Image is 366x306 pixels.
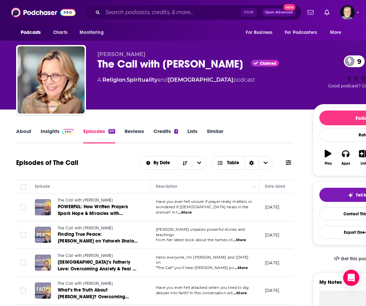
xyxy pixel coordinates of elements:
[168,77,233,83] a: [DEMOGRAPHIC_DATA]
[343,270,359,286] div: Open Intercom Messenger
[265,11,293,14] span: Open Advanced
[84,5,302,20] div: Search podcasts, credits, & more...
[41,128,74,143] a: InsightsPodchaser Pro
[241,26,281,39] button: open menu
[35,182,50,190] div: Episode
[127,77,157,83] a: Spirituality
[83,128,115,143] a: Episodes511
[305,7,316,18] a: Show notifications dropdown
[58,253,138,259] a: The Call with [PERSON_NAME]
[340,5,355,20] span: Logged in as JonesLiterary
[250,183,258,191] button: Column Actions
[102,77,126,83] a: Religion
[283,4,295,10] span: New
[17,46,85,114] img: The Call with Nancy Sabato
[11,6,76,19] img: Podchaser - Follow, Share and Rate Podcasts
[337,145,354,170] button: Apps
[325,26,350,39] button: open menu
[140,156,207,170] h2: Choose List sort
[80,28,103,37] span: Monitoring
[58,198,113,203] span: The Call with [PERSON_NAME]
[340,5,355,20] button: Show profile menu
[156,227,245,237] span: [PERSON_NAME] unpacks powerful stories and teachings
[58,281,113,286] span: The Call with [PERSON_NAME]
[58,281,138,287] a: The Call with [PERSON_NAME]
[58,198,138,204] a: The Call with [PERSON_NAME]
[58,225,138,231] a: The Call with [PERSON_NAME]
[325,162,332,166] div: Play
[16,159,78,167] h1: Episodes of The Call
[156,285,249,290] span: Have you ever felt attacked when you tried to dig
[156,255,249,265] span: Hello everyone, I’m [PERSON_NAME] and [DATE] on
[344,55,365,67] a: 9
[125,128,144,143] a: Reviews
[153,161,172,165] span: By Date
[341,162,350,166] div: Apps
[156,265,234,270] span: *The Call* you’ll hear [PERSON_NAME] po
[207,128,223,143] a: Similar
[58,259,138,272] a: [DEMOGRAPHIC_DATA]’s Fatherly Love: Overcoming Anxiety & Fear – [PERSON_NAME] Inspiring Journey
[156,237,232,242] span: from her latest book about the names of
[233,237,246,243] span: ...More
[178,157,192,169] button: Sort Direction
[241,8,257,17] span: Ctrl K
[262,8,296,16] button: Open AdvancedNew
[178,210,192,215] span: ...More
[20,260,26,266] span: Toggle select row
[58,231,138,245] a: Finding True Peace: [PERSON_NAME] on Yahweh Shalom & God’s Unfailing Presence
[187,128,197,143] a: Lists
[156,291,233,295] span: deeper into faith? In this conversation wit
[340,5,355,20] img: User Profile
[58,287,138,300] a: What’s the Truth About [PERSON_NAME]? Overcoming Doubt & Spiritual Attack with [PERSON_NAME]
[244,157,259,169] div: Sort Direction
[174,129,178,134] div: 1
[351,55,365,67] span: 9
[265,182,285,190] div: Date Aired
[156,182,177,190] div: Description
[246,28,272,37] span: For Business
[58,204,138,217] a: POWERFUL: How Written Prayers Spark Hope & Miracles with [PERSON_NAME]
[233,291,247,296] span: ...More
[20,232,26,238] span: Toggle select row
[280,26,327,39] button: open menu
[348,192,353,198] img: tell me why sparkle
[53,28,67,37] span: Charts
[58,253,113,258] span: The Call with [PERSON_NAME]
[192,157,206,169] button: open menu
[330,28,341,37] span: More
[140,161,178,165] button: open menu
[227,161,239,165] span: Table
[108,129,115,134] div: 511
[97,51,145,57] span: [PERSON_NAME]
[75,26,112,39] button: open menu
[62,129,74,134] img: Podchaser Pro
[97,76,255,84] div: A podcast
[234,265,248,271] span: ...More
[126,77,127,83] span: ,
[16,26,49,39] button: open menu
[58,204,128,223] span: POWERFUL: How Written Prayers Spark Hope & Miracles with [PERSON_NAME]
[260,62,276,65] span: Claimed
[156,205,248,215] span: wondered if [DEMOGRAPHIC_DATA] hears in the silence? In t
[265,288,279,293] p: [DATE]
[265,232,279,238] p: [DATE]
[361,162,366,166] div: List
[322,7,332,18] a: Show notifications dropdown
[265,260,279,266] p: [DATE]
[157,77,168,83] span: and
[103,7,241,18] input: Search podcasts, credits, & more...
[319,145,337,170] button: Play
[265,204,279,210] p: [DATE]
[153,128,178,143] a: Credits1
[58,231,138,251] span: Finding True Peace: [PERSON_NAME] on Yahweh Shalom & God’s Unfailing Presence
[212,156,273,170] button: Choose View
[58,226,113,230] span: The Call with [PERSON_NAME]
[16,128,31,143] a: About
[58,259,136,278] span: [DEMOGRAPHIC_DATA]’s Fatherly Love: Overcoming Anxiety & Fear – [PERSON_NAME] Inspiring Journey
[49,26,72,39] a: Charts
[156,199,252,204] span: Have you ever felt unsure if prayer really matters or
[20,204,26,210] span: Toggle select row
